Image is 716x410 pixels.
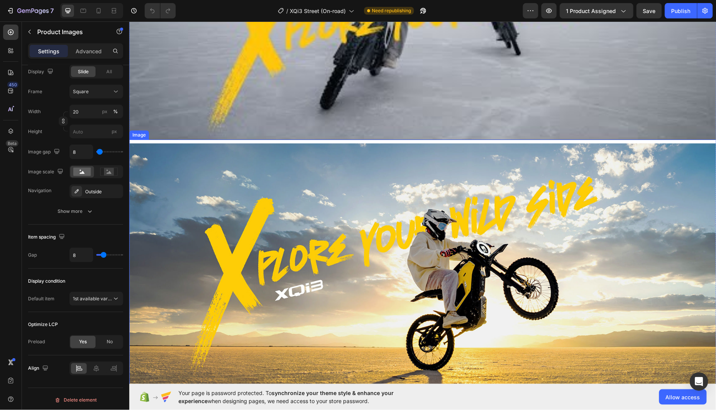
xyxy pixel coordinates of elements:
[113,108,118,115] div: %
[690,372,708,391] div: Open Intercom Messenger
[37,27,102,36] p: Product Images
[54,396,97,405] div: Delete element
[28,364,50,374] div: Align
[637,3,662,18] button: Save
[70,248,93,262] input: Auto
[28,278,65,285] div: Display condition
[100,107,109,116] button: %
[28,128,42,135] label: Height
[7,82,18,88] div: 450
[28,88,42,95] label: Frame
[107,68,112,75] span: All
[38,47,59,55] p: Settings
[178,389,424,405] span: Your page is password protected. To when designing pages, we need access to your store password.
[178,390,394,404] span: synchronize your theme style & enhance your experience
[76,47,102,55] p: Advanced
[111,107,120,116] button: px
[566,7,616,15] span: 1 product assigned
[73,88,89,95] span: Square
[69,292,123,306] button: 1st available variant
[28,187,51,194] div: Navigation
[28,339,45,346] div: Preload
[145,3,176,18] div: Undo/Redo
[665,3,697,18] button: Publish
[28,394,123,407] button: Delete element
[28,147,61,157] div: Image gap
[28,252,37,259] div: Gap
[70,145,93,159] input: Auto
[28,108,41,115] label: Width
[28,295,54,302] div: Default item
[102,108,107,115] div: px
[69,85,123,99] button: Square
[69,125,123,138] input: px
[28,204,123,218] button: Show more
[286,7,288,15] span: /
[3,3,57,18] button: 7
[73,296,116,301] span: 1st available variant
[85,188,121,195] div: Outside
[372,7,411,14] span: Need republishing
[107,339,113,346] span: No
[69,105,123,119] input: px%
[112,128,117,134] span: px
[28,321,58,328] div: Optimize LCP
[28,167,65,177] div: Image scale
[50,6,54,15] p: 7
[28,232,66,242] div: Item spacing
[560,3,634,18] button: 1 product assigned
[79,339,87,346] span: Yes
[643,8,656,14] span: Save
[659,389,707,405] button: Allow access
[6,140,18,147] div: Beta
[28,67,55,77] div: Display
[58,207,94,215] div: Show more
[290,7,346,15] span: XQi3 Street (On-road)
[78,68,89,75] span: Slide
[671,7,691,15] div: Publish
[666,393,700,401] span: Allow access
